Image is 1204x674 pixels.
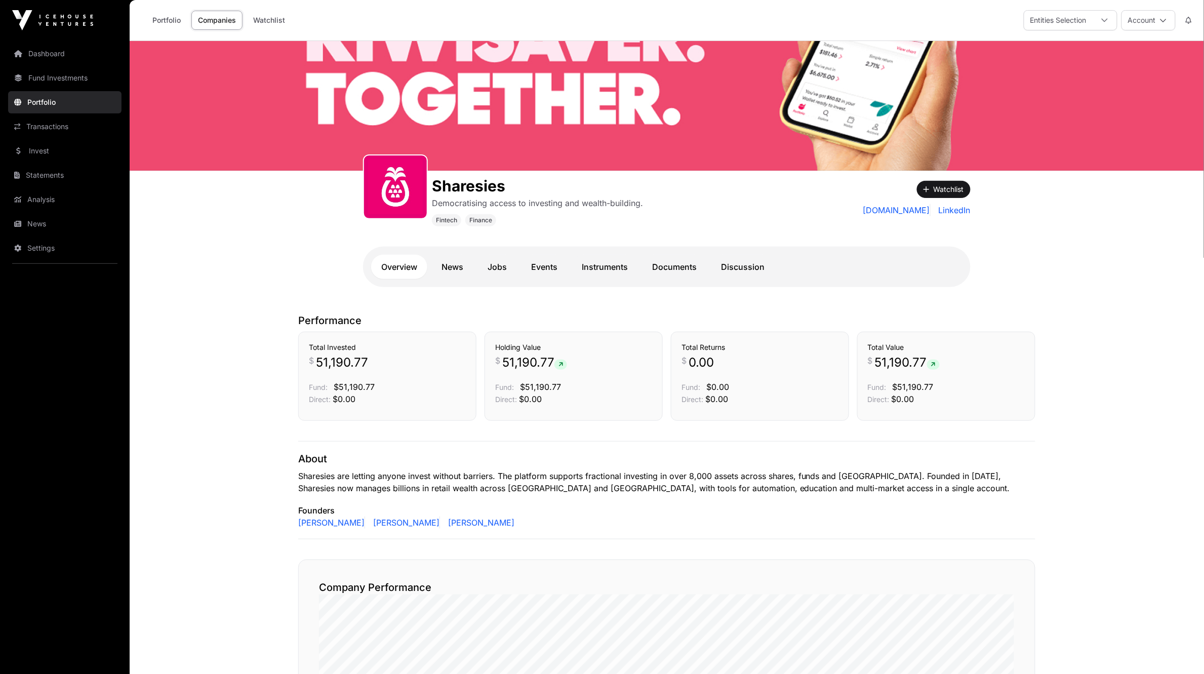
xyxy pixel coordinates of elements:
[298,452,1035,466] p: About
[706,382,729,392] span: $0.00
[1153,625,1204,674] iframe: Chat Widget
[495,383,514,391] span: Fund:
[8,91,122,113] a: Portfolio
[368,160,423,214] img: sharesies_logo.jpeg
[247,11,292,30] a: Watchlist
[432,177,643,195] h1: Sharesies
[333,394,355,404] span: $0.00
[8,67,122,89] a: Fund Investments
[8,237,122,259] a: Settings
[309,354,314,367] span: $
[875,354,940,371] span: 51,190.77
[469,216,492,224] span: Finance
[711,255,775,279] a: Discussion
[316,354,368,371] span: 51,190.77
[495,342,652,352] h3: Holding Value
[8,115,122,138] a: Transactions
[8,213,122,235] a: News
[689,354,714,371] span: 0.00
[495,395,517,404] span: Direct:
[431,255,473,279] a: News
[681,342,838,352] h3: Total Returns
[1024,11,1093,30] div: Entities Selection
[868,395,890,404] span: Direct:
[917,181,971,198] button: Watchlist
[521,255,568,279] a: Events
[334,382,375,392] span: $51,190.77
[432,197,643,209] p: Democratising access to investing and wealth-building.
[681,383,700,391] span: Fund:
[519,394,542,404] span: $0.00
[893,382,934,392] span: $51,190.77
[520,382,561,392] span: $51,190.77
[371,255,427,279] a: Overview
[298,517,365,529] a: [PERSON_NAME]
[705,394,728,404] span: $0.00
[309,383,328,391] span: Fund:
[298,470,1035,494] p: Sharesies are letting anyone invest without barriers. The platform supports fractional investing ...
[309,395,331,404] span: Direct:
[12,10,93,30] img: Icehouse Ventures Logo
[298,504,1035,517] p: Founders
[892,394,914,404] span: $0.00
[868,354,873,367] span: $
[502,354,567,371] span: 51,190.77
[298,313,1035,328] p: Performance
[369,517,440,529] a: [PERSON_NAME]
[1121,10,1176,30] button: Account
[130,41,1204,171] img: Sharesies
[319,580,1015,594] h2: Company Performance
[681,354,687,367] span: $
[8,140,122,162] a: Invest
[8,43,122,65] a: Dashboard
[495,354,500,367] span: $
[309,342,466,352] h3: Total Invested
[436,216,457,224] span: Fintech
[935,204,971,216] a: LinkedIn
[371,255,962,279] nav: Tabs
[8,164,122,186] a: Statements
[868,342,1025,352] h3: Total Value
[444,517,514,529] a: [PERSON_NAME]
[8,188,122,211] a: Analysis
[146,11,187,30] a: Portfolio
[868,383,887,391] span: Fund:
[572,255,638,279] a: Instruments
[863,204,931,216] a: [DOMAIN_NAME]
[191,11,243,30] a: Companies
[642,255,707,279] a: Documents
[681,395,703,404] span: Direct:
[477,255,517,279] a: Jobs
